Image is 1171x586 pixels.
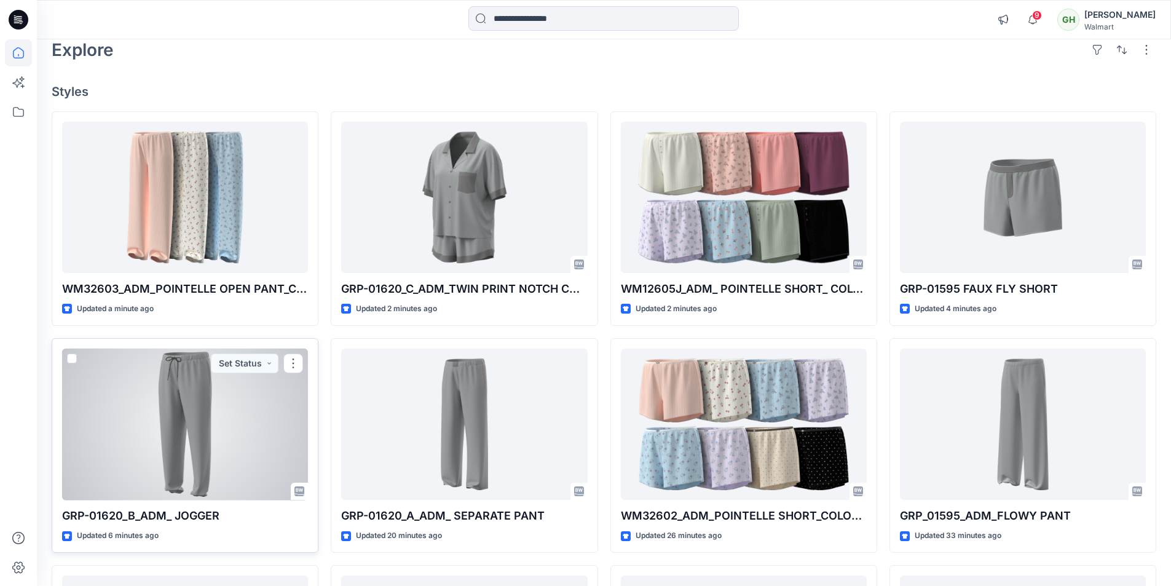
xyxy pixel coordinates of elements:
[1084,22,1156,31] div: Walmart
[1057,9,1079,31] div: GH
[900,122,1146,274] a: GRP-01595 FAUX FLY SHORT
[900,280,1146,298] p: GRP-01595 FAUX FLY SHORT
[915,303,996,315] p: Updated 4 minutes ago
[915,529,1001,542] p: Updated 33 minutes ago
[356,303,437,315] p: Updated 2 minutes ago
[62,507,308,525] p: GRP-01620_B_ADM_ JOGGER
[1084,7,1156,22] div: [PERSON_NAME]
[62,280,308,298] p: WM32603_ADM_POINTELLE OPEN PANT_COLORWAY
[621,349,867,501] a: WM32602_ADM_POINTELLE SHORT_COLORWAY
[341,507,587,525] p: GRP-01620_A_ADM_ SEPARATE PANT
[356,529,442,542] p: Updated 20 minutes ago
[900,507,1146,525] p: GRP_01595_ADM_FLOWY PANT
[1032,10,1042,20] span: 9
[900,349,1146,501] a: GRP_01595_ADM_FLOWY PANT
[77,529,159,542] p: Updated 6 minutes ago
[52,84,1156,99] h4: Styles
[636,303,717,315] p: Updated 2 minutes ago
[62,122,308,274] a: WM32603_ADM_POINTELLE OPEN PANT_COLORWAY
[621,280,867,298] p: WM12605J_ADM_ POINTELLE SHORT_ COLORWAY
[77,303,154,315] p: Updated a minute ago
[341,280,587,298] p: GRP-01620_C_ADM_TWIN PRINT NOTCH COLLAR
[62,349,308,501] a: GRP-01620_B_ADM_ JOGGER
[341,349,587,501] a: GRP-01620_A_ADM_ SEPARATE PANT
[341,122,587,274] a: GRP-01620_C_ADM_TWIN PRINT NOTCH COLLAR
[636,529,722,542] p: Updated 26 minutes ago
[621,507,867,525] p: WM32602_ADM_POINTELLE SHORT_COLORWAY
[52,40,114,60] h2: Explore
[621,122,867,274] a: WM12605J_ADM_ POINTELLE SHORT_ COLORWAY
